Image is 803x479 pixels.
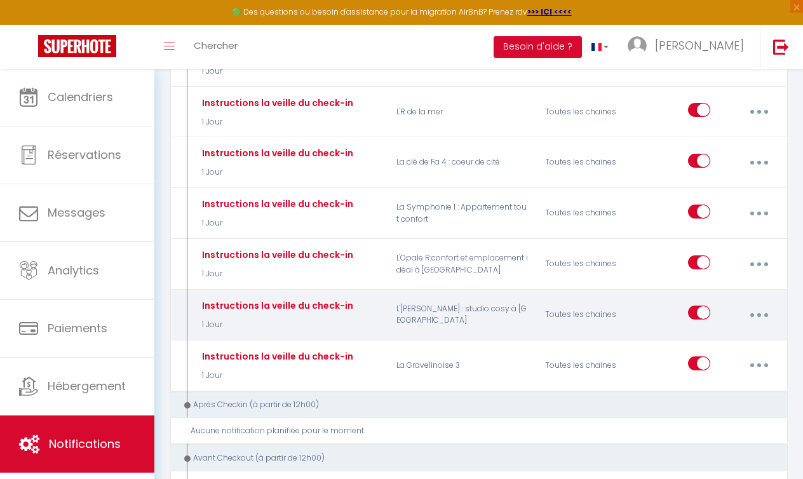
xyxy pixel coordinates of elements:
a: >>> ICI <<<< [527,6,572,17]
a: ... [PERSON_NAME] [618,25,760,69]
p: 1 Jour [199,65,353,78]
p: L'R de la mer [388,93,537,130]
div: Après Checkin (à partir de 12h00) [182,399,764,411]
img: Super Booking [38,35,116,57]
span: Calendriers [48,89,113,105]
a: Chercher [184,25,247,69]
div: Aucune notification planifiée pour le moment. [191,425,776,437]
p: 1 Jour [199,319,353,331]
div: Instructions la veille du check-in [199,96,353,110]
div: Toutes les chaines [537,296,636,333]
div: Instructions la veille du check-in [199,197,353,211]
p: L'[PERSON_NAME] : studio cosy à [GEOGRAPHIC_DATA] [388,296,537,333]
p: La clé de Fa 4 : coeur de cité [388,144,537,181]
p: L'Opale R:confort et emplacement idéal à [GEOGRAPHIC_DATA] [388,246,537,283]
p: 1 Jour [199,370,353,382]
p: 1 Jour [199,166,353,179]
div: Toutes les chaines [537,144,636,181]
span: Analytics [48,262,99,278]
p: 1 Jour [199,116,353,128]
span: Chercher [194,39,238,52]
div: Toutes les chaines [537,347,636,384]
div: Toutes les chaines [537,195,636,232]
p: 1 Jour [199,217,353,229]
span: Hébergement [48,378,126,394]
span: Notifications [49,436,121,452]
img: ... [628,36,647,55]
div: Toutes les chaines [537,93,636,130]
div: Toutes les chaines [537,246,636,283]
div: Instructions la veille du check-in [199,248,353,262]
span: Réservations [48,147,121,163]
span: [PERSON_NAME] [655,37,744,53]
p: La Gravelinoise 3 [388,347,537,384]
div: Instructions la veille du check-in [199,299,353,313]
p: 1 Jour [199,268,353,280]
div: Instructions la veille du check-in [199,349,353,363]
p: La Symphonie 1 : Appartement tout confort [388,195,537,232]
span: Messages [48,205,105,220]
div: Avant Checkout (à partir de 12h00) [182,452,764,464]
div: Instructions la veille du check-in [199,146,353,160]
img: logout [773,39,789,55]
button: Besoin d'aide ? [494,36,582,58]
span: Paiements [48,320,107,336]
